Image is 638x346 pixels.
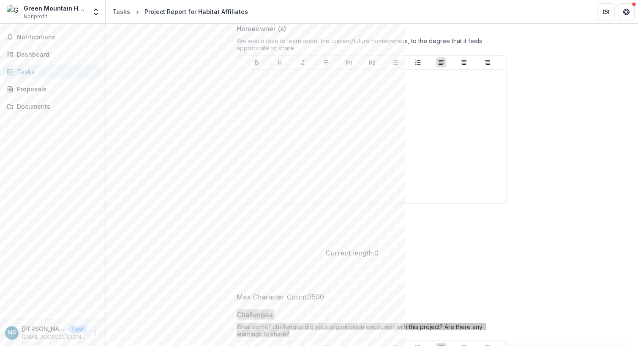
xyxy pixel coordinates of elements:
div: What sort of challenges did your organization encounter with this project? Are there any learning... [237,323,507,341]
a: Tasks [109,5,134,18]
button: Align Right [482,57,492,67]
p: User [69,325,87,333]
p: [PERSON_NAME] [22,324,66,333]
div: Dashboard [17,50,95,59]
nav: breadcrumb [109,5,251,18]
div: Green Mountain Habitat for Humanity [24,4,87,13]
button: Ordered List [413,57,423,67]
p: Max Character Count: 3500 [237,293,324,301]
button: Bold [252,57,262,67]
button: Open entity switcher [90,3,102,20]
button: Italicize [298,57,308,67]
button: Align Left [436,57,446,67]
a: Proposals [3,82,102,96]
span: Notifications [17,34,98,41]
button: Heading 2 [367,57,377,67]
button: Underline [275,57,285,67]
p: Challenges [237,309,273,319]
a: Documents [3,99,102,113]
div: Tasks [112,7,130,16]
div: Documents [17,102,95,111]
img: Green Mountain Habitat for Humanity [7,5,20,19]
button: Notifications [3,30,102,44]
button: Align Center [459,57,469,67]
p: Current length: 0 [326,249,379,257]
div: Tasks [17,67,95,76]
button: Bullet List [390,57,400,67]
div: Mike Chamness [8,330,16,335]
span: Nonprofit [24,13,47,20]
div: Proposals [17,85,95,93]
p: Homeowner (s) [237,24,286,34]
button: Partners [597,3,614,20]
a: Dashboard [3,47,102,61]
button: Get Help [618,3,635,20]
p: [EMAIL_ADDRESS][DOMAIN_NAME] [22,333,87,341]
div: Project Report for Habitat Affiliates [145,7,248,16]
button: More [90,328,100,338]
div: We would love to learn about the current/future homeowners, to the degree that it feels appropria... [237,37,507,55]
button: Strike [321,57,331,67]
a: Tasks [3,65,102,79]
button: Heading 1 [344,57,354,67]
